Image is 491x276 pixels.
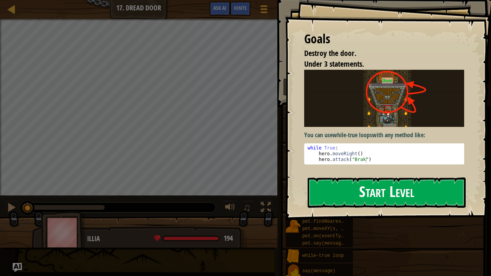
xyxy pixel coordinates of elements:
[224,233,233,243] span: 194
[302,268,335,274] span: say(message)
[304,131,470,140] p: You can use with any method like:
[87,234,239,244] div: Illia
[295,59,462,70] li: Under 3 statements.
[222,200,238,216] button: Adjust volume
[242,200,255,216] button: ♫
[41,211,86,254] img: thang_avatar_frame.png
[13,263,22,272] button: Ask AI
[258,200,274,216] button: Toggle fullscreen
[308,177,466,208] button: Start Level
[304,30,464,48] div: Goals
[304,59,364,69] span: Under 3 statements.
[304,70,470,127] img: Dread door
[302,233,374,239] span: pet.on(eventType, handler)
[286,219,300,233] img: portrait.png
[243,202,251,213] span: ♫
[302,219,377,224] span: pet.findNearestByType(type)
[234,4,247,11] span: Hints
[295,48,462,59] li: Destroy the door.
[302,226,346,232] span: pet.moveXY(x, y)
[4,200,19,216] button: Ctrl + P: Pause
[154,235,233,242] div: health: 194 / 194
[213,4,226,11] span: Ask AI
[283,78,481,96] button: Run ⇧↵
[209,2,230,16] button: Ask AI
[286,249,300,263] img: portrait.png
[333,131,372,139] strong: while-true loops
[304,48,356,58] span: Destroy the door.
[302,253,344,258] span: while-true loop
[302,241,346,246] span: pet.say(message)
[254,2,274,20] button: Show game menu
